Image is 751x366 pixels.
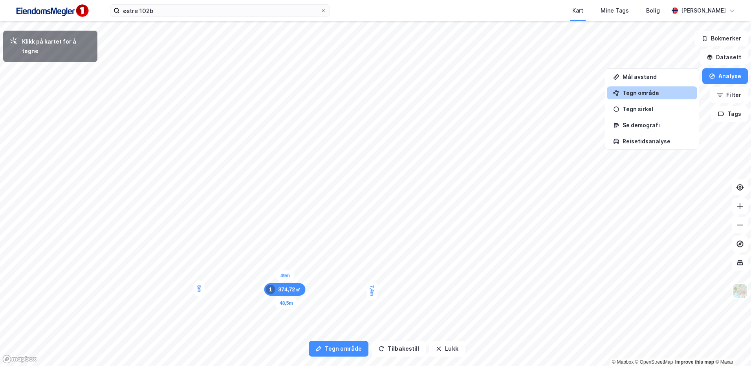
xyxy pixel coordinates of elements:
input: Søk på adresse, matrikkel, gårdeiere, leietakere eller personer [120,5,320,16]
div: Map marker [264,283,306,296]
button: Tilbakestill [372,341,426,357]
a: Mapbox homepage [2,355,37,364]
a: Improve this map [675,359,714,365]
div: Tegn sirkel [623,106,691,112]
div: 1 [266,285,275,294]
div: Se demografi [623,122,691,128]
button: Tegn område [309,341,368,357]
div: Map marker [193,280,205,297]
div: Klikk på kartet for å tegne [22,37,91,56]
div: Map marker [276,270,295,282]
button: Analyse [702,68,748,84]
div: [PERSON_NAME] [681,6,726,15]
div: Map marker [366,280,378,301]
img: F4PB6Px+NJ5v8B7XTbfpPpyloAAAAASUVORK5CYII= [13,2,91,20]
iframe: Chat Widget [712,328,751,366]
button: Filter [710,87,748,103]
button: Datasett [700,49,748,65]
button: Lukk [429,341,465,357]
div: Tegn område [623,90,691,96]
a: Mapbox [612,359,634,365]
a: OpenStreetMap [635,359,673,365]
button: Tags [711,106,748,122]
div: Kontrollprogram for chat [712,328,751,366]
div: Map marker [275,298,298,309]
img: Z [733,284,747,298]
button: Bokmerker [695,31,748,46]
div: Kart [572,6,583,15]
div: Bolig [646,6,660,15]
div: Mål avstand [623,73,691,80]
div: Reisetidsanalyse [623,138,691,145]
div: Mine Tags [601,6,629,15]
